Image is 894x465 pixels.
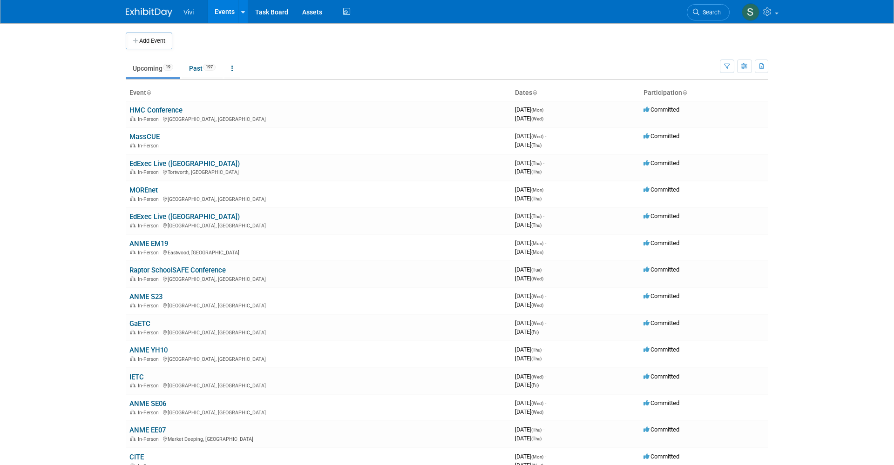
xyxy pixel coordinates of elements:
[515,195,542,202] span: [DATE]
[643,319,679,326] span: Committed
[643,373,679,380] span: Committed
[545,373,546,380] span: -
[130,250,135,254] img: In-Person Event
[515,248,543,255] span: [DATE]
[130,436,135,441] img: In-Person Event
[138,410,162,416] span: In-Person
[531,374,543,379] span: (Wed)
[515,275,543,282] span: [DATE]
[531,107,543,113] span: (Mon)
[138,383,162,389] span: In-Person
[545,106,546,113] span: -
[126,8,172,17] img: ExhibitDay
[531,347,542,352] span: (Thu)
[531,383,539,388] span: (Fri)
[515,266,544,273] span: [DATE]
[643,292,679,299] span: Committed
[129,275,508,282] div: [GEOGRAPHIC_DATA], [GEOGRAPHIC_DATA]
[129,248,508,256] div: Eastwood, [GEOGRAPHIC_DATA]
[138,223,162,229] span: In-Person
[545,186,546,193] span: -
[129,453,144,461] a: CITE
[129,408,508,416] div: [GEOGRAPHIC_DATA], [GEOGRAPHIC_DATA]
[163,64,173,71] span: 19
[129,301,508,309] div: [GEOGRAPHIC_DATA], [GEOGRAPHIC_DATA]
[515,426,544,433] span: [DATE]
[138,276,162,282] span: In-Person
[515,373,546,380] span: [DATE]
[543,159,544,166] span: -
[531,303,543,308] span: (Wed)
[643,239,679,246] span: Committed
[129,399,166,408] a: ANME SE06
[531,321,543,326] span: (Wed)
[130,223,135,227] img: In-Person Event
[531,250,543,255] span: (Mon)
[138,250,162,256] span: In-Person
[531,410,543,415] span: (Wed)
[531,223,542,228] span: (Thu)
[130,356,135,361] img: In-Person Event
[138,303,162,309] span: In-Person
[682,89,687,96] a: Sort by Participation Type
[129,221,508,229] div: [GEOGRAPHIC_DATA], [GEOGRAPHIC_DATA]
[515,133,546,139] span: [DATE]
[643,266,679,273] span: Committed
[531,276,543,281] span: (Wed)
[129,328,508,336] div: [GEOGRAPHIC_DATA], [GEOGRAPHIC_DATA]
[130,276,135,281] img: In-Person Event
[129,346,168,354] a: ANME YH10
[130,383,135,387] img: In-Person Event
[515,319,546,326] span: [DATE]
[146,89,151,96] a: Sort by Event Name
[130,116,135,121] img: In-Person Event
[515,106,546,113] span: [DATE]
[129,381,508,389] div: [GEOGRAPHIC_DATA], [GEOGRAPHIC_DATA]
[742,3,759,21] img: Sara Membreno
[531,169,542,174] span: (Thu)
[640,85,768,101] th: Participation
[129,355,508,362] div: [GEOGRAPHIC_DATA], [GEOGRAPHIC_DATA]
[531,187,543,193] span: (Mon)
[515,381,539,388] span: [DATE]
[531,196,542,201] span: (Thu)
[515,292,546,299] span: [DATE]
[515,346,544,353] span: [DATE]
[515,355,542,362] span: [DATE]
[138,330,162,336] span: In-Person
[531,436,542,441] span: (Thu)
[531,116,543,121] span: (Wed)
[515,408,543,415] span: [DATE]
[138,143,162,149] span: In-Person
[515,328,539,335] span: [DATE]
[515,399,546,406] span: [DATE]
[515,186,546,193] span: [DATE]
[531,267,542,272] span: (Tue)
[545,133,546,139] span: -
[532,89,537,96] a: Sort by Start Date
[643,159,679,166] span: Committed
[699,9,721,16] span: Search
[531,143,542,148] span: (Thu)
[515,141,542,148] span: [DATE]
[543,346,544,353] span: -
[643,426,679,433] span: Committed
[545,239,546,246] span: -
[129,426,166,434] a: ANME EE07
[515,435,542,442] span: [DATE]
[515,168,542,175] span: [DATE]
[130,143,135,147] img: In-Person Event
[138,169,162,175] span: In-Person
[531,134,543,139] span: (Wed)
[531,454,543,459] span: (Mon)
[129,195,508,202] div: [GEOGRAPHIC_DATA], [GEOGRAPHIC_DATA]
[511,85,640,101] th: Dates
[129,159,240,168] a: EdExec Live ([GEOGRAPHIC_DATA])
[129,239,168,248] a: ANME EM19
[129,292,163,301] a: ANME S23
[643,186,679,193] span: Committed
[531,330,539,335] span: (Fri)
[515,159,544,166] span: [DATE]
[129,168,508,175] div: Tortworth, [GEOGRAPHIC_DATA]
[531,401,543,406] span: (Wed)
